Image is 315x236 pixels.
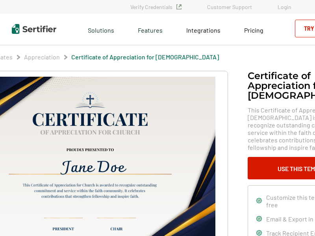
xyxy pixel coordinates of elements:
[186,24,220,34] a: Integrations
[244,24,263,34] a: Pricing
[207,4,252,10] a: Customer Support
[138,24,163,34] span: Features
[278,4,291,10] a: Login
[24,53,60,61] a: Appreciation
[71,53,219,61] a: Certificate of Appreciation for [DEMOGRAPHIC_DATA]​
[186,26,220,34] span: Integrations
[176,4,182,9] img: Verified
[130,4,182,10] a: Verify Credentials
[12,24,56,34] img: Sertifier | Digital Credentialing Platform
[88,24,114,34] span: Solutions
[244,26,263,34] span: Pricing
